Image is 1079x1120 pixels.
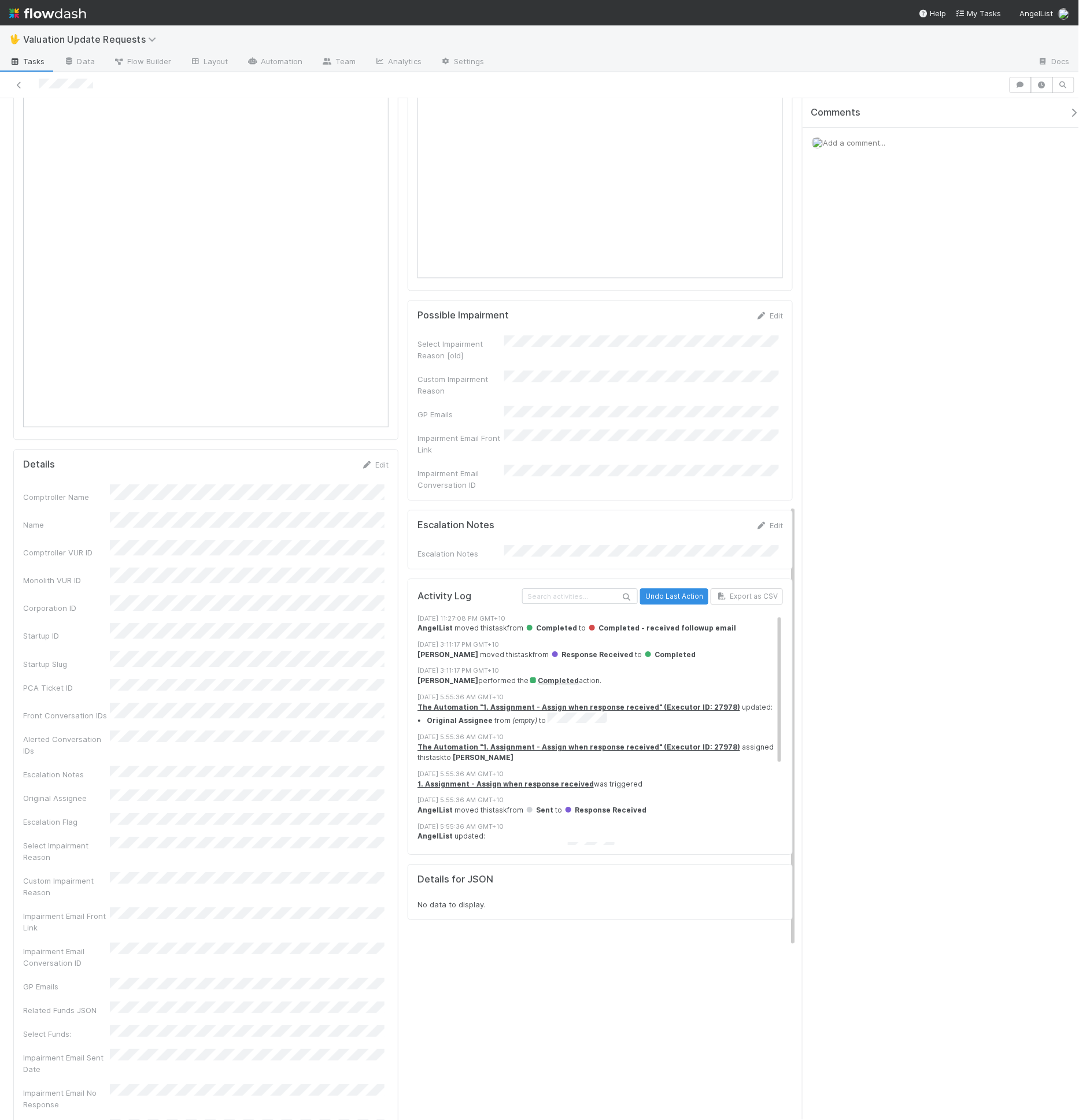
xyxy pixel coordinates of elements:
div: Select Funds: [23,1028,110,1040]
li: from to [427,713,793,726]
h5: Details for JSON [417,874,493,885]
strong: AngelList [417,832,453,840]
div: Impairment Email Sent Date [23,1052,110,1075]
span: 🖖 [9,34,21,44]
div: Escalation Flag [23,816,110,828]
span: Sent [525,806,553,814]
a: My Tasks [956,8,1002,19]
span: Flow Builder [113,55,171,67]
div: [DATE] 3:11:17 PM GMT+10 [417,666,793,676]
span: Response Received [550,650,633,659]
img: avatar_8e0a024e-b700-4f9f-aecf-6f1e79dccd3c.png [1058,8,1070,20]
span: My Tasks [956,9,1002,18]
div: Custom Impairment Reason [23,875,110,898]
div: Impairment Email No Response [23,1087,110,1110]
div: Monolith VUR ID [23,574,110,586]
div: GP Emails [23,981,110,992]
span: Comments [811,107,861,118]
a: Settings [431,53,494,72]
div: [DATE] 11:27:08 PM GMT+10 [417,614,793,624]
a: Edit [361,460,389,469]
strong: AngelList [417,624,453,632]
a: Analytics [365,53,431,72]
a: The Automation "1. Assignment - Assign when response received" (Executor ID: 27978) [417,743,740,751]
div: Impairment Email Conversation ID [417,468,504,491]
li: from to [427,842,793,856]
div: Comptroller Name [23,491,110,503]
div: PCA Ticket ID [23,682,110,693]
a: Team [312,53,365,72]
a: Layout [180,53,238,72]
div: Original Assignee [23,792,110,804]
button: Undo Last Action [640,588,708,604]
strong: [PERSON_NAME] [453,753,513,762]
div: Front Conversation IDs [23,710,110,721]
div: Help [919,8,947,19]
a: The Automation "1. Assignment - Assign when response received" (Executor ID: 27978) [417,703,740,711]
span: Completed - received followup email [587,624,736,632]
div: Impairment Email Front Link [23,910,110,933]
a: 1. Assignment - Assign when response received [417,780,594,788]
div: Escalation Notes [417,548,504,559]
div: Impairment Email Front Link [417,432,504,455]
div: moved this task from to [417,805,793,815]
a: Edit [756,311,783,320]
div: [DATE] 5:55:36 AM GMT+10 [417,769,793,779]
span: Tasks [9,55,45,67]
div: updated: [417,831,793,855]
h5: Escalation Notes [417,520,494,531]
a: Data [54,53,104,72]
span: Add a comment... [823,138,886,147]
div: Escalation Notes [23,769,110,780]
div: was triggered [417,779,793,789]
input: Search activities... [522,588,638,604]
a: Automation [238,53,312,72]
img: logo-inverted-e16ddd16eac7371096b0.svg [9,3,86,23]
a: Flow Builder [104,53,180,72]
h5: Possible Impairment [417,310,509,321]
div: Alerted Conversation IDs [23,733,110,756]
div: Name [23,519,110,531]
form: No data to display. [417,874,783,911]
a: Completed [529,676,579,685]
div: performed the action. [417,676,793,686]
div: Startup ID [23,630,110,641]
button: Export as CSV [711,588,783,604]
div: Select Impairment Reason [23,840,110,863]
div: Corporation ID [23,602,110,614]
div: GP Emails [417,409,504,420]
strong: [PERSON_NAME] [417,676,478,685]
span: Valuation Update Requests [23,34,162,45]
div: Comptroller VUR ID [23,547,110,558]
img: avatar_8e0a024e-b700-4f9f-aecf-6f1e79dccd3c.png [812,137,823,149]
div: moved this task from to [417,623,793,633]
a: Docs [1029,53,1079,72]
div: assigned this task to [417,742,793,763]
div: moved this task from to [417,650,793,660]
span: Completed [525,624,577,632]
a: Edit [756,521,783,530]
em: (empty) [512,716,537,725]
div: Custom Impairment Reason [417,373,504,396]
div: Startup Slug [23,658,110,670]
div: [DATE] 5:55:36 AM GMT+10 [417,692,793,702]
div: Related Funds JSON [23,1004,110,1016]
h5: Details [23,459,55,470]
h5: Activity Log [417,591,520,602]
strong: AngelList [417,806,453,814]
span: Completed [644,650,696,659]
strong: [PERSON_NAME] [417,650,478,659]
div: updated: [417,702,793,726]
div: Impairment Email Conversation ID [23,945,110,969]
div: [DATE] 5:55:36 AM GMT+10 [417,732,793,742]
div: [DATE] 5:55:36 AM GMT+10 [417,795,793,805]
div: [DATE] 3:11:17 PM GMT+10 [417,640,793,650]
span: Response Received [564,806,646,814]
div: Select Impairment Reason [old] [417,338,504,361]
div: [DATE] 5:55:36 AM GMT+10 [417,822,793,832]
strong: Original Assignee [427,716,493,725]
